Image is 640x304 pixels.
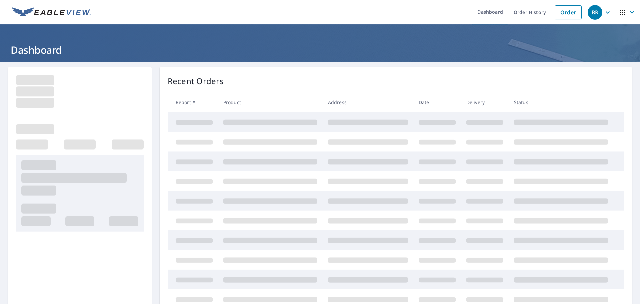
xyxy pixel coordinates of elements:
[8,43,632,57] h1: Dashboard
[12,7,91,17] img: EV Logo
[168,92,218,112] th: Report #
[168,75,224,87] p: Recent Orders
[588,5,602,20] div: BR
[323,92,413,112] th: Address
[413,92,461,112] th: Date
[461,92,509,112] th: Delivery
[509,92,613,112] th: Status
[218,92,323,112] th: Product
[555,5,582,19] a: Order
